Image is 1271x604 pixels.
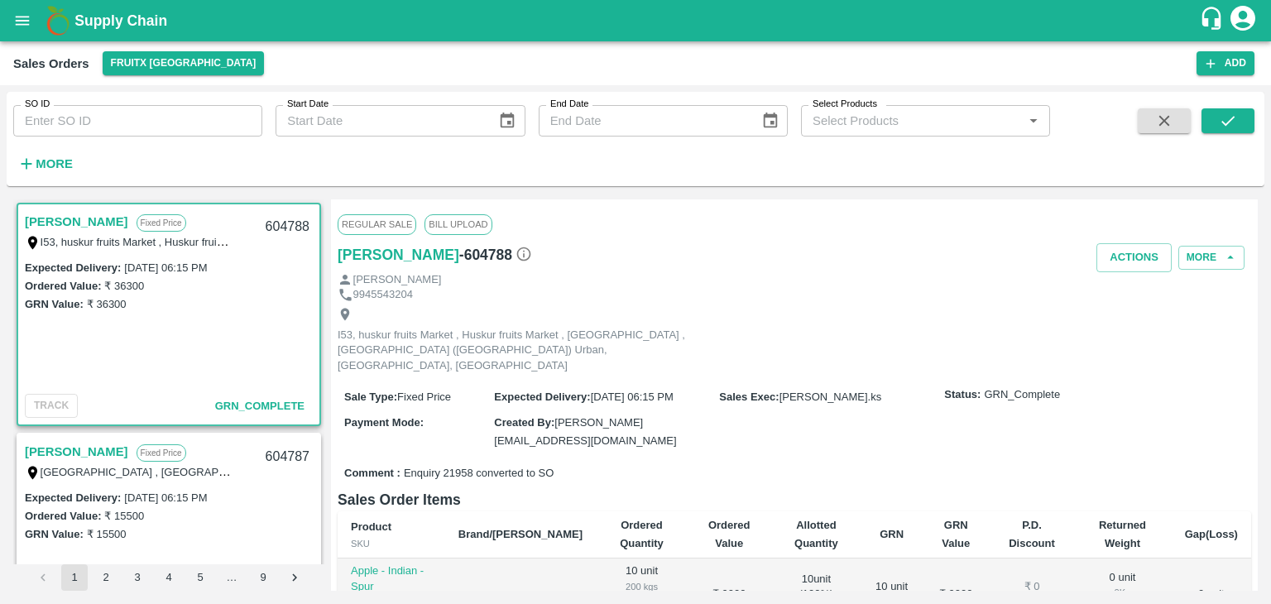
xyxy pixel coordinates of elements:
[25,280,101,292] label: Ordered Value:
[103,51,265,75] button: Select DC
[813,98,877,111] label: Select Products
[591,391,674,403] span: [DATE] 06:15 PM
[794,519,838,549] b: Allotted Quantity
[74,9,1199,32] a: Supply Chain
[719,391,779,403] label: Sales Exec :
[61,564,88,591] button: page 1
[944,387,981,403] label: Status:
[1178,246,1245,270] button: More
[351,520,391,533] b: Product
[1197,51,1254,75] button: Add
[344,391,397,403] label: Sale Type :
[137,444,186,462] p: Fixed Price
[1009,519,1055,549] b: P.D. Discount
[41,465,790,478] label: [GEOGRAPHIC_DATA] , [GEOGRAPHIC_DATA], [GEOGRAPHIC_DATA] , [GEOGRAPHIC_DATA], [GEOGRAPHIC_DATA], ...
[27,564,310,591] nav: pagination navigation
[104,510,144,522] label: ₹ 15500
[1023,110,1044,132] button: Open
[550,98,588,111] label: End Date
[25,528,84,540] label: GRN Value:
[25,510,101,522] label: Ordered Value:
[458,528,583,540] b: Brand/[PERSON_NAME]
[256,438,319,477] div: 604787
[1004,579,1061,595] div: ₹ 0
[25,491,121,504] label: Expected Delivery :
[13,105,262,137] input: Enter SO ID
[276,105,485,137] input: Start Date
[137,214,186,232] p: Fixed Price
[36,157,73,170] strong: More
[880,528,904,540] b: GRN
[338,328,710,374] p: I53, huskur fruits Market , Huskur fruits Market , [GEOGRAPHIC_DATA] , [GEOGRAPHIC_DATA] ([GEOGRA...
[215,400,305,412] span: GRN_Complete
[93,564,119,591] button: Go to page 2
[351,536,432,551] div: SKU
[1096,243,1172,272] button: Actions
[74,12,167,29] b: Supply Chain
[25,298,84,310] label: GRN Value:
[338,243,459,266] a: [PERSON_NAME]
[984,387,1060,403] span: GRN_Complete
[124,261,207,274] label: [DATE] 06:15 PM
[13,53,89,74] div: Sales Orders
[25,261,121,274] label: Expected Delivery :
[124,564,151,591] button: Go to page 3
[353,287,413,303] p: 9945543204
[156,564,182,591] button: Go to page 4
[1086,585,1158,600] div: 0 Kg
[351,563,432,594] p: Apple - Indian - Spur
[344,416,424,429] label: Payment Mode :
[250,564,276,591] button: Go to page 9
[353,272,442,288] p: [PERSON_NAME]
[281,564,308,591] button: Go to next page
[494,416,676,447] span: [PERSON_NAME][EMAIL_ADDRESS][DOMAIN_NAME]
[404,466,554,482] span: Enquiry 21958 converted to SO
[338,488,1251,511] h6: Sales Order Items
[218,570,245,586] div: …
[344,466,400,482] label: Comment :
[124,491,207,504] label: [DATE] 06:15 PM
[494,391,590,403] label: Expected Delivery :
[3,2,41,40] button: open drawer
[256,208,319,247] div: 604788
[338,214,416,234] span: Regular Sale
[25,441,128,463] a: [PERSON_NAME]
[1228,3,1258,38] div: account of current user
[424,214,492,234] span: Bill Upload
[187,564,213,591] button: Go to page 5
[539,105,748,137] input: End Date
[25,211,128,232] a: [PERSON_NAME]
[494,416,554,429] label: Created By :
[104,280,144,292] label: ₹ 36300
[942,519,970,549] b: GRN Value
[1099,519,1146,549] b: Returned Weight
[620,519,664,549] b: Ordered Quantity
[25,98,50,111] label: SO ID
[397,391,451,403] span: Fixed Price
[755,105,786,137] button: Choose date
[708,519,751,549] b: Ordered Value
[459,243,532,266] h6: - 604788
[87,298,127,310] label: ₹ 36300
[287,98,329,111] label: Start Date
[1199,6,1228,36] div: customer-support
[41,4,74,37] img: logo
[806,110,1018,132] input: Select Products
[1185,528,1238,540] b: Gap(Loss)
[492,105,523,137] button: Choose date
[13,150,77,178] button: More
[87,528,127,540] label: ₹ 15500
[41,235,894,248] label: I53, huskur fruits Market , Huskur fruits Market , [GEOGRAPHIC_DATA] , [GEOGRAPHIC_DATA] ([GEOGRA...
[779,391,882,403] span: [PERSON_NAME].ks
